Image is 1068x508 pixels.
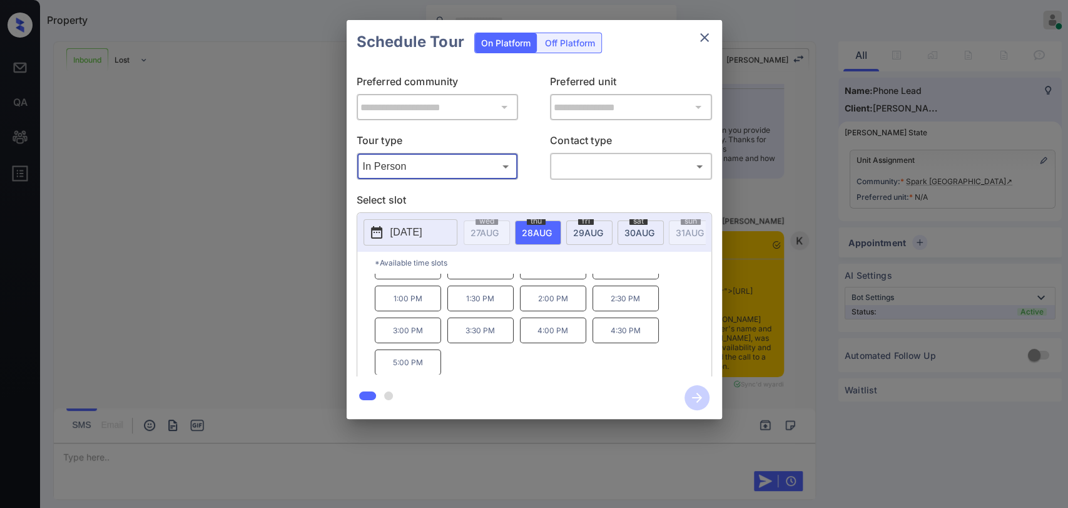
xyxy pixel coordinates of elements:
[550,74,712,94] p: Preferred unit
[360,156,516,177] div: In Person
[550,133,712,153] p: Contact type
[447,318,514,343] p: 3:30 PM
[522,227,552,238] span: 28 AUG
[447,286,514,311] p: 1:30 PM
[527,217,546,225] span: thu
[364,219,457,246] button: [DATE]
[375,252,711,274] p: *Available time slots
[692,25,717,50] button: close
[618,220,664,245] div: date-select
[624,227,654,238] span: 30 AUG
[357,192,712,212] p: Select slot
[578,217,594,225] span: fri
[539,33,601,53] div: Off Platform
[375,286,441,311] p: 1:00 PM
[629,217,648,225] span: sat
[520,318,586,343] p: 4:00 PM
[375,350,441,375] p: 5:00 PM
[390,225,422,240] p: [DATE]
[475,33,537,53] div: On Platform
[573,227,603,238] span: 29 AUG
[592,318,659,343] p: 4:30 PM
[515,220,561,245] div: date-select
[357,74,519,94] p: Preferred community
[520,286,586,311] p: 2:00 PM
[592,286,659,311] p: 2:30 PM
[347,20,474,64] h2: Schedule Tour
[375,318,441,343] p: 3:00 PM
[566,220,613,245] div: date-select
[357,133,519,153] p: Tour type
